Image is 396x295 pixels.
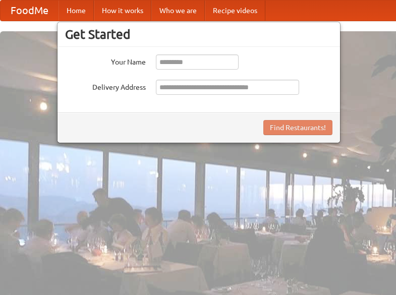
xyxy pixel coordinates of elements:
[94,1,151,21] a: How it works
[59,1,94,21] a: Home
[151,1,205,21] a: Who we are
[65,27,332,42] h3: Get Started
[65,80,146,92] label: Delivery Address
[205,1,265,21] a: Recipe videos
[263,120,332,135] button: Find Restaurants!
[65,54,146,67] label: Your Name
[1,1,59,21] a: FoodMe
